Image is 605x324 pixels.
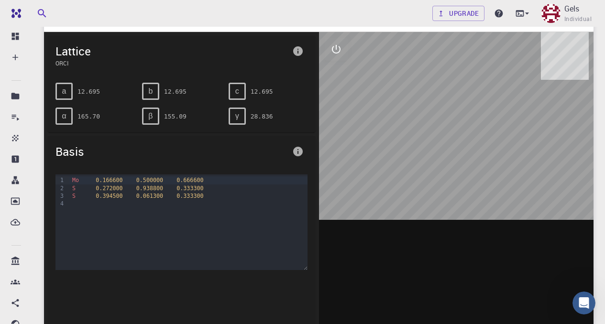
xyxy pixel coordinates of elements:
[251,83,273,100] pre: 12.695
[55,192,65,200] div: 3
[72,193,76,199] span: S
[176,185,203,192] span: 0.333300
[62,112,66,120] span: α
[251,108,273,125] pre: 28.836
[164,83,187,100] pre: 12.695
[136,177,163,184] span: 0.500000
[8,9,21,18] img: logo
[176,177,203,184] span: 0.666600
[96,177,122,184] span: 0.166600
[572,292,595,314] iframe: Intercom live chat
[77,83,100,100] pre: 12.695
[564,14,592,24] span: Individual
[72,177,79,184] span: Mo
[96,193,122,199] span: 0.394500
[55,59,288,67] span: ORCI
[62,87,66,96] span: a
[55,176,65,184] div: 1
[55,184,65,192] div: 2
[432,6,484,21] a: Upgrade
[20,7,55,15] span: Support
[288,42,308,61] button: info
[541,4,561,23] img: Gels
[72,185,76,192] span: S
[136,185,163,192] span: 0.938800
[136,193,163,199] span: 0.061300
[564,3,580,14] p: Gels
[55,43,288,59] span: Lattice
[176,193,203,199] span: 0.333300
[235,112,239,120] span: γ
[55,144,288,159] span: Basis
[164,108,187,125] pre: 155.09
[55,200,65,207] div: 4
[77,108,100,125] pre: 165.70
[288,142,308,161] button: info
[148,87,153,96] span: b
[148,112,153,120] span: β
[235,87,239,96] span: c
[96,185,122,192] span: 0.272000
